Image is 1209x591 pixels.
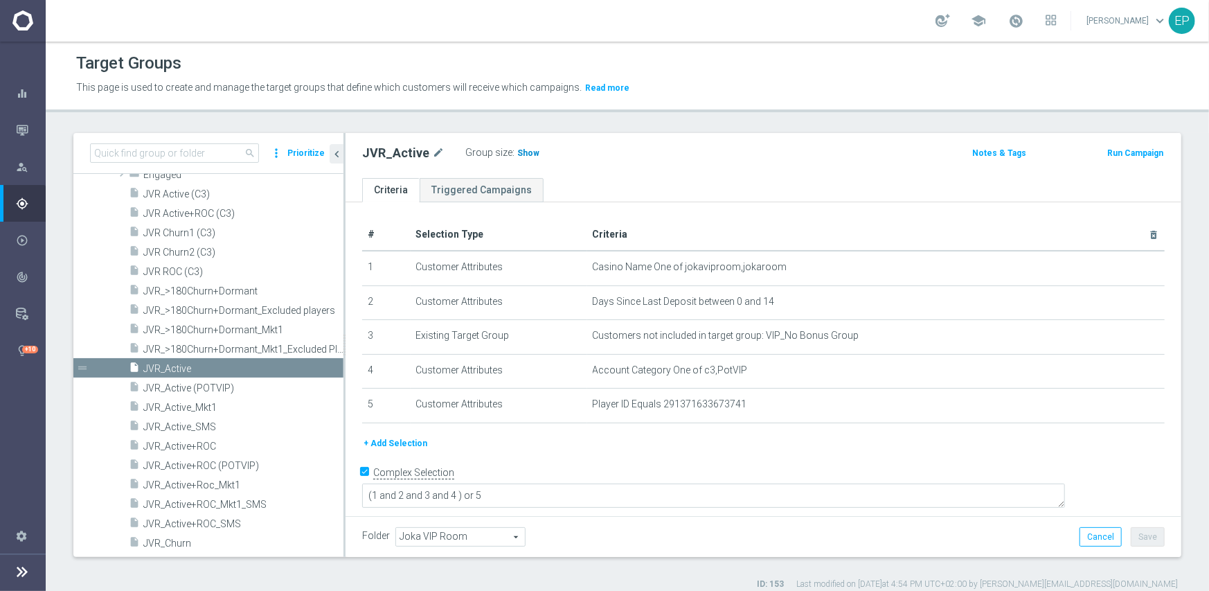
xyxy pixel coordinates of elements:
button: Save [1131,527,1165,547]
span: JVR_Active&#x2B;ROC_SMS [143,518,343,530]
span: keyboard_arrow_down [1152,13,1167,28]
i: insert_drive_file [129,284,140,300]
button: equalizer Dashboard [15,88,46,99]
i: play_circle_outline [16,234,28,247]
i: mode_edit [432,145,445,161]
div: Optibot [16,332,45,369]
span: school [971,13,986,28]
span: Account Category One of c3,PotVIP [593,364,748,376]
div: gps_fixed Plan [15,198,46,209]
span: JVR_&gt;180Churn&#x2B;Dormant [143,285,343,297]
label: Complex Selection [373,466,454,479]
button: track_changes Analyze [15,272,46,283]
span: JVR_Active (POTVIP) [143,382,343,394]
i: insert_drive_file [129,497,140,513]
span: Customers not included in target group: VIP_No Bonus Group [593,330,859,342]
span: JVR_Active_SMS [143,421,343,433]
i: insert_drive_file [129,381,140,397]
label: Last modified on [DATE] at 4:54 PM UTC+02:00 by [PERSON_NAME][EMAIL_ADDRESS][DOMAIN_NAME] [796,579,1178,590]
td: 2 [362,285,411,320]
div: Settings [7,518,36,554]
div: +10 [22,346,38,353]
span: JVR_&gt;180Churn&#x2B;Dormant_Excluded players [143,305,343,317]
i: delete_forever [1148,229,1159,240]
th: # [362,219,411,251]
label: Group size [465,147,512,159]
button: Data Studio [15,308,46,319]
i: insert_drive_file [129,536,140,552]
i: insert_drive_file [129,439,140,455]
i: insert_drive_file [129,187,140,203]
div: Mission Control [16,112,45,148]
div: Execute [16,234,45,247]
i: insert_drive_file [129,459,140,475]
td: Customer Attributes [411,354,587,389]
span: Player ID Equals 291371633673741 [593,398,747,410]
i: insert_drive_file [129,303,140,319]
span: JVR_Active&#x2B;Roc_Mkt1 [143,479,343,491]
i: track_changes [16,271,28,283]
td: Existing Target Group [411,320,587,355]
span: JVR_Active_Mkt1 [143,402,343,414]
div: EP [1169,8,1195,34]
i: person_search [16,161,28,173]
td: Customer Attributes [411,285,587,320]
td: 3 [362,320,411,355]
i: insert_drive_file [129,206,140,222]
button: Notes & Tags [971,145,1028,161]
label: : [512,147,514,159]
i: insert_drive_file [129,323,140,339]
a: Criteria [362,178,420,202]
td: 1 [362,251,411,285]
i: insert_drive_file [129,556,140,572]
button: Prioritize [285,144,327,163]
div: Analyze [16,271,45,283]
span: Days Since Last Deposit between 0 and 14 [593,296,775,308]
h2: JVR_Active [362,145,429,161]
button: person_search Explore [15,161,46,173]
i: gps_fixed [16,197,28,210]
span: JVR Churn1 (C3) [143,227,343,239]
i: insert_drive_file [129,400,140,416]
th: Selection Type [411,219,587,251]
span: JVR_Active&#x2B;ROC_Mkt1_SMS [143,499,343,511]
span: Show [517,148,539,158]
div: Dashboard [16,75,45,112]
span: JVR Active (C3) [143,188,343,200]
span: Casino Name One of jokaviproom,jokaroom [593,261,787,273]
span: Engaged [143,169,343,181]
span: JVR_&gt;180Churn&#x2B;Dormant_Mkt1_Excluded Players [143,344,343,355]
button: play_circle_outline Execute [15,235,46,246]
i: insert_drive_file [129,420,140,436]
div: Data Studio [16,308,45,320]
td: 5 [362,389,411,423]
a: Triggered Campaigns [420,178,544,202]
span: JVR Active&#x2B;ROC (C3) [143,208,343,220]
span: JVR_Active&#x2B;ROC [143,441,343,452]
span: This page is used to create and manage the target groups that define which customers will receive... [76,82,582,93]
button: lightbulb Optibot +10 [15,345,46,356]
i: insert_drive_file [129,245,140,261]
i: insert_drive_file [129,478,140,494]
h1: Target Groups [76,53,181,73]
span: JVR ROC (C3) [143,266,343,278]
td: Customer Attributes [411,251,587,285]
div: Explore [16,161,45,173]
i: insert_drive_file [129,517,140,533]
i: equalizer [16,87,28,100]
span: search [244,148,256,159]
i: settings [15,529,28,542]
button: Read more [584,80,631,96]
i: insert_drive_file [129,342,140,358]
i: insert_drive_file [129,226,140,242]
i: more_vert [269,143,283,163]
button: + Add Selection [362,436,429,451]
span: JVR Churn2 (C3) [143,247,343,258]
a: [PERSON_NAME]keyboard_arrow_down [1085,10,1169,31]
label: ID: 153 [757,579,784,590]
